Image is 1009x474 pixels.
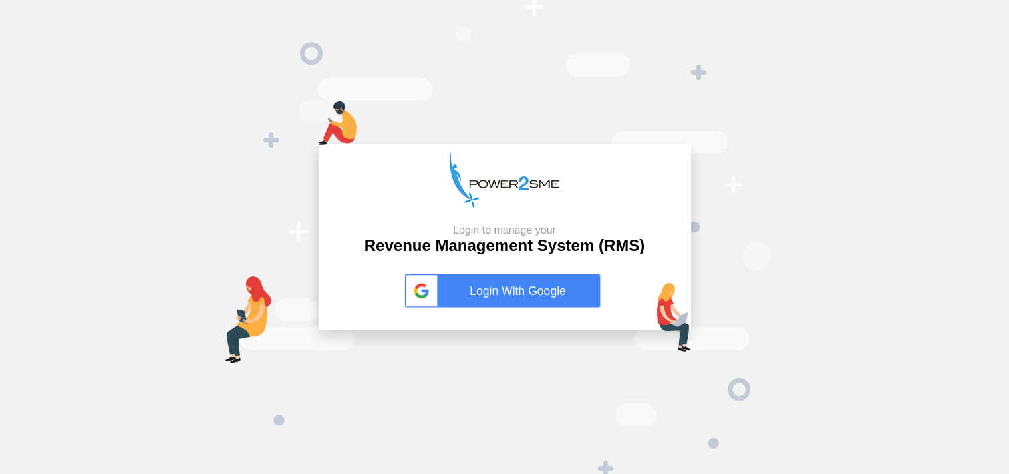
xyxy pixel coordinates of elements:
[364,224,645,256] h2: Revenue Management System (RMS)
[364,224,645,236] small: Login to manage your
[405,274,605,308] a: Login With Google
[401,260,609,322] button: Login With Google
[319,101,357,145] img: mob-login.png
[225,276,272,363] img: tab-login.png
[657,283,691,352] img: lap-login.png
[450,152,559,208] img: p2s_logo.png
